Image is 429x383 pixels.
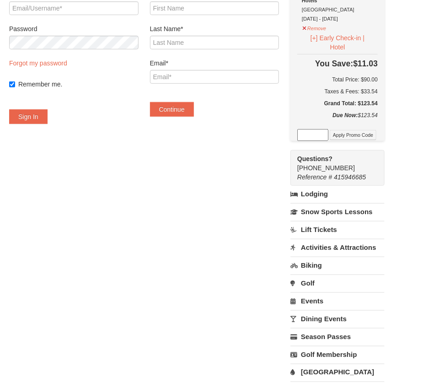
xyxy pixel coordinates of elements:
[290,364,385,381] a: [GEOGRAPHIC_DATA]
[302,22,327,33] button: Remove
[290,292,385,309] a: Events
[290,221,385,238] a: Lift Tickets
[297,154,368,172] span: [PHONE_NUMBER]
[334,173,366,181] span: 415946685
[150,102,194,117] button: Continue
[150,36,279,49] input: Last Name
[302,33,373,52] button: [+] Early Check-in | Hotel
[297,111,378,129] div: $123.54
[150,59,279,68] label: Email*
[290,328,385,345] a: Season Passes
[297,87,378,96] div: Taxes & Fees: $33.54
[290,257,385,274] a: Biking
[9,59,67,67] a: Forgot my password
[150,1,279,15] input: First Name
[297,155,332,162] strong: Questions?
[297,75,378,84] h6: Total Price: $90.00
[290,186,385,202] a: Lodging
[297,99,378,108] h5: Grand Total: $123.54
[297,59,378,68] h4: $11.03
[290,310,385,327] a: Dining Events
[150,70,279,84] input: Email*
[9,24,139,33] label: Password
[18,80,139,89] label: Remember me.
[290,239,385,256] a: Activities & Attractions
[290,203,385,220] a: Snow Sports Lessons
[332,112,358,119] strong: Due Now:
[150,24,279,33] label: Last Name*
[290,346,385,363] a: Golf Membership
[9,109,48,124] button: Sign In
[9,1,139,15] input: Email/Username*
[297,173,332,181] span: Reference #
[330,130,376,140] button: Apply Promo Code
[290,275,385,291] a: Golf
[315,59,353,68] span: You Save:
